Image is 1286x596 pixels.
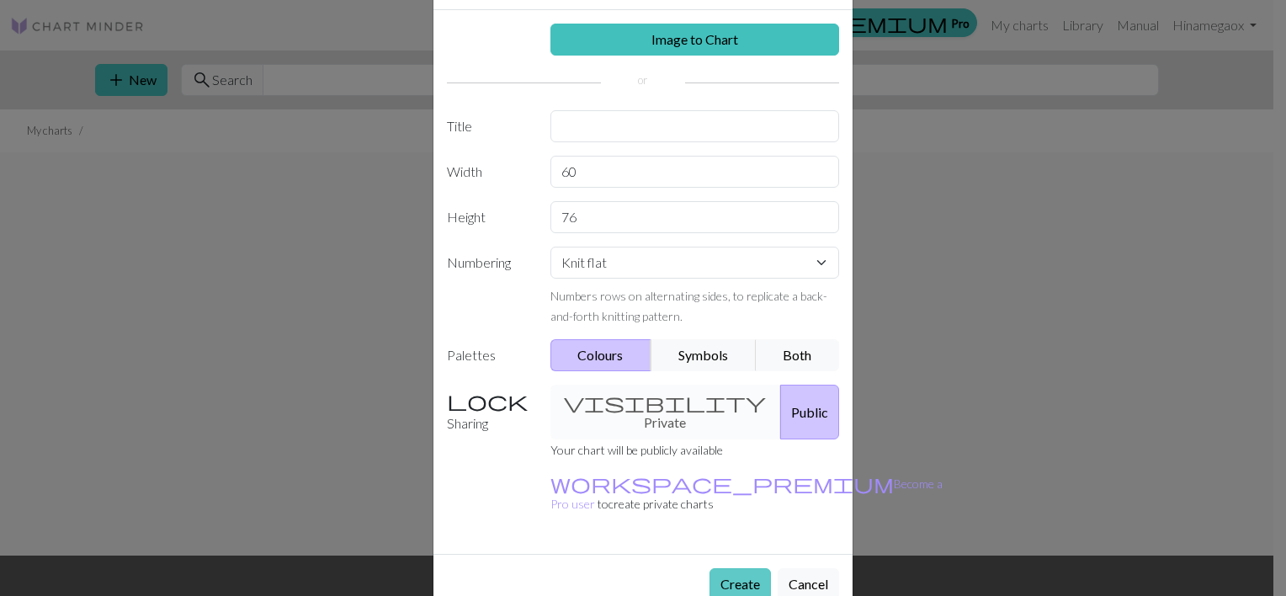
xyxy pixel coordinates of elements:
label: Width [437,156,540,188]
label: Palettes [437,339,540,371]
label: Height [437,201,540,233]
button: Symbols [651,339,757,371]
small: to create private charts [550,476,943,511]
button: Both [756,339,840,371]
a: Become a Pro user [550,476,943,511]
button: Colours [550,339,652,371]
a: Image to Chart [550,24,840,56]
button: Public [780,385,839,439]
label: Numbering [437,247,540,326]
label: Title [437,110,540,142]
span: workspace_premium [550,471,894,495]
small: Your chart will be publicly available [550,443,723,457]
small: Numbers rows on alternating sides, to replicate a back-and-forth knitting pattern. [550,289,827,323]
label: Sharing [437,385,540,439]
